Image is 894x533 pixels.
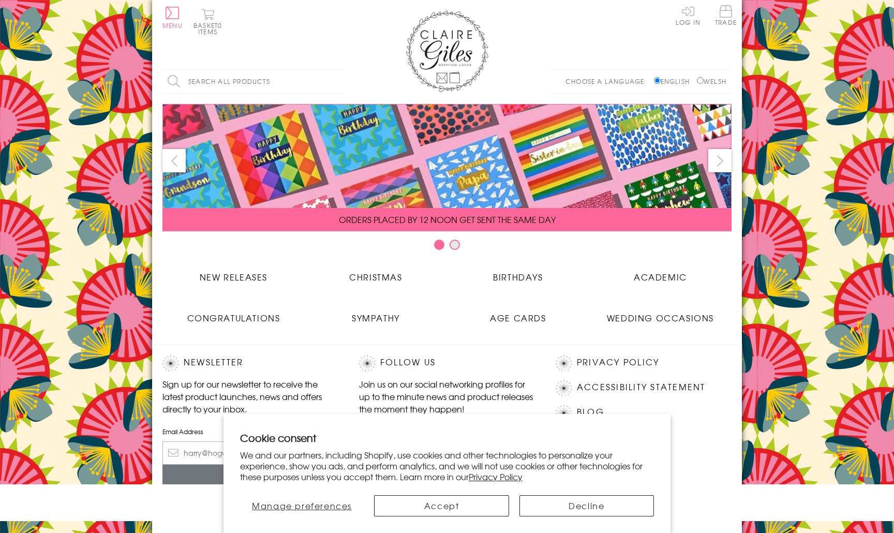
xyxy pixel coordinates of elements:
[577,405,604,419] a: Blog
[187,312,280,324] span: Congratulations
[697,77,726,86] label: Welsh
[374,495,509,516] button: Accept
[715,5,737,27] a: Trade
[193,8,222,35] button: Basket0 items
[162,441,338,465] input: harry@hogwarts.edu
[162,149,186,172] button: prev
[519,495,654,516] button: Decline
[162,304,305,324] a: Congratulations
[447,263,589,283] a: Birthdays
[240,431,654,445] h2: Cookie consent
[162,378,338,415] p: Sign up for our newsletter to receive the latest product launches, news and offers directly to yo...
[577,380,706,394] a: Accessibility Statement
[469,470,523,483] a: Privacy Policy
[589,263,732,283] a: Academic
[715,5,737,25] span: Trade
[162,239,732,255] div: Carousel Pagination
[252,499,352,512] span: Manage preferences
[406,10,488,92] img: Claire Giles Greetings Cards
[676,5,701,25] a: Log In
[589,304,732,324] a: Wedding Occasions
[634,271,687,283] span: Academic
[305,263,447,283] a: Christmas
[198,21,222,36] span: 0 items
[162,7,183,28] button: Menu
[450,240,460,250] button: Carousel Page 2
[607,312,714,324] span: Wedding Occasions
[447,304,589,324] a: Age Cards
[339,213,556,226] span: ORDERS PLACED BY 12 NOON GET SENT THE SAME DAY
[349,271,402,283] span: Christmas
[352,312,400,324] span: Sympathy
[654,77,661,84] input: English
[162,70,344,93] input: Search all products
[333,70,344,93] input: Search
[305,304,447,324] a: Sympathy
[162,263,305,283] a: New Releases
[577,356,659,369] a: Privacy Policy
[359,378,535,415] p: Join us on our social networking profiles for up to the minute news and product releases the mome...
[162,356,338,371] h2: Newsletter
[565,77,652,86] p: Choose a language:
[162,465,338,488] input: Subscribe
[200,271,267,283] span: New Releases
[654,77,695,86] label: English
[490,312,546,324] span: Age Cards
[359,356,535,371] h2: Follow Us
[162,427,338,436] label: Email Address
[493,271,543,283] span: Birthdays
[697,77,704,84] input: Welsh
[708,149,732,172] button: next
[240,495,364,516] button: Manage preferences
[434,240,444,250] button: Carousel Page 1 (Current Slide)
[162,21,183,30] span: Menu
[240,450,654,482] p: We and our partners, including Shopify, use cookies and other technologies to personalize your ex...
